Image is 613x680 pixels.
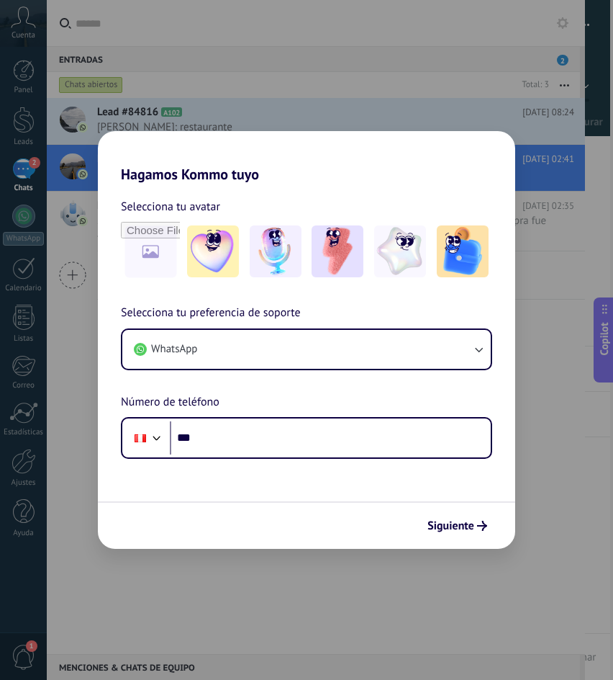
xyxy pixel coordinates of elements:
span: Selecciona tu avatar [121,197,220,216]
div: Peru: + 51 [127,423,154,453]
h2: Hagamos Kommo tuyo [98,131,515,183]
img: -2.jpeg [250,225,301,277]
button: WhatsApp [122,330,491,369]
img: -3.jpeg [312,225,363,277]
img: -4.jpeg [374,225,426,277]
button: Siguiente [421,514,494,538]
span: Siguiente [427,521,474,531]
span: Selecciona tu preferencia de soporte [121,304,301,323]
img: -5.jpeg [437,225,489,277]
img: -1.jpeg [187,225,239,277]
span: Número de teléfono [121,393,219,412]
span: WhatsApp [151,342,197,357]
